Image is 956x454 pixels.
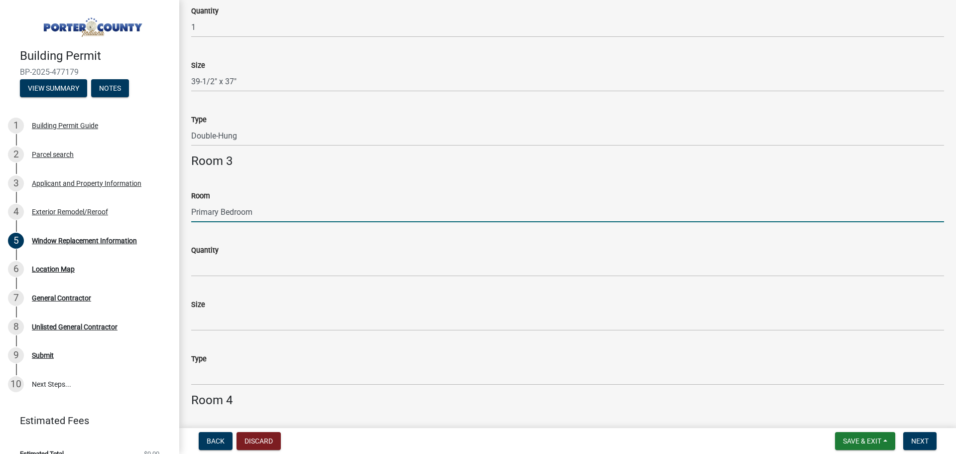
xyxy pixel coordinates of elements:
[191,302,205,308] label: Size
[191,356,207,363] label: Type
[8,261,24,277] div: 6
[8,147,24,162] div: 2
[91,85,129,93] wm-modal-confirm: Notes
[191,62,205,69] label: Size
[191,193,210,200] label: Room
[20,79,87,97] button: View Summary
[20,49,171,63] h4: Building Permit
[8,347,24,363] div: 9
[32,295,91,302] div: General Contractor
[32,122,98,129] div: Building Permit Guide
[8,175,24,191] div: 3
[8,411,163,431] a: Estimated Fees
[8,290,24,306] div: 7
[191,117,207,124] label: Type
[237,432,281,450] button: Discard
[32,266,75,273] div: Location Map
[835,432,895,450] button: Save & Exit
[32,237,137,244] div: Window Replacement Information
[32,352,54,359] div: Submit
[32,151,74,158] div: Parcel search
[191,8,219,15] label: Quantity
[32,208,108,215] div: Exterior Remodel/Reroof
[199,432,233,450] button: Back
[8,118,24,134] div: 1
[191,154,944,168] h4: Room 3
[843,437,881,445] span: Save & Exit
[8,204,24,220] div: 4
[8,233,24,249] div: 5
[8,319,24,335] div: 8
[903,432,937,450] button: Next
[191,393,944,408] h4: Room 4
[32,180,141,187] div: Applicant and Property Information
[191,247,219,254] label: Quantity
[20,85,87,93] wm-modal-confirm: Summary
[911,437,929,445] span: Next
[20,10,163,38] img: Porter County, Indiana
[20,67,159,77] span: BP-2025-477179
[8,376,24,392] div: 10
[91,79,129,97] button: Notes
[32,323,118,330] div: Unlisted General Contractor
[207,437,225,445] span: Back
